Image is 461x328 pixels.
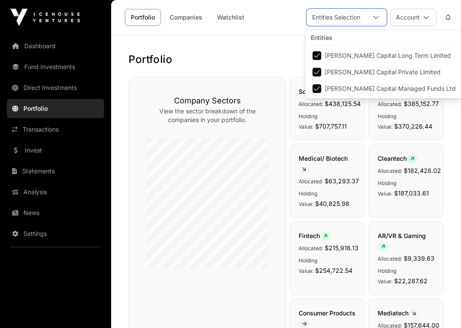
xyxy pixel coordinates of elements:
[307,9,366,26] div: Entities Selection
[325,244,359,252] span: $215,916.13
[7,162,104,181] a: Statements
[315,267,352,274] span: $254,722.54
[299,88,335,95] span: Software
[299,155,348,172] span: Medical/ Biotech
[7,99,104,118] a: Portfolio
[146,95,268,107] h3: Company Sectors
[325,53,451,59] span: [PERSON_NAME] Capital Long Term Limited
[299,113,317,130] span: Holding Value:
[299,190,317,207] span: Holding Value:
[325,86,456,92] span: [PERSON_NAME] Capital Managed Funds Ltd
[7,120,104,139] a: Transactions
[378,309,419,317] span: Mediatech
[299,178,323,185] span: Allocated:
[378,268,396,285] span: Holding Value:
[125,9,161,26] a: Portfolio
[378,155,418,162] span: Cleantech
[404,255,435,262] span: $9,339.63
[315,200,349,207] span: $40,825.98
[7,57,104,76] a: Fund Investments
[10,9,80,26] img: Icehouse Ventures Logo
[325,100,361,107] span: $438,125.54
[325,177,359,185] span: $63,293.37
[299,232,331,239] span: Fintech
[7,78,104,97] a: Direct Investments
[146,107,268,124] p: View the sector breakdown of the companies in your portfolio.
[7,36,104,56] a: Dashboard
[164,9,208,26] a: Companies
[211,9,250,26] a: Watchlist
[404,100,439,107] span: $385,152.77
[299,245,323,252] span: Allocated:
[378,180,396,197] span: Holding Value:
[307,64,461,80] li: Edgar Capital Private Limited
[390,9,437,26] button: Account
[394,189,429,197] span: $187,033.61
[325,69,441,75] span: [PERSON_NAME] Capital Private Limited
[299,257,317,274] span: Holding Value:
[404,167,441,174] span: $182,428.02
[307,81,461,96] li: Edgar Capital Managed Funds Ltd
[378,232,426,250] span: AR/VR & Gaming
[299,309,356,327] span: Consumer Products
[378,168,402,174] span: Allocated:
[315,123,347,130] span: $707,757.11
[307,48,461,63] li: Edgar Capital Long Term Limited
[378,101,402,107] span: Allocated:
[378,113,396,130] span: Holding Value:
[394,123,432,130] span: $370,226.44
[418,286,461,328] iframe: Chat Widget
[7,141,104,160] a: Invest
[7,182,104,202] a: Analysis
[7,203,104,222] a: News
[299,101,323,107] span: Allocated:
[378,255,402,262] span: Allocated:
[7,224,104,243] a: Settings
[394,277,428,285] span: $22,287.62
[128,53,444,66] h1: Portfolio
